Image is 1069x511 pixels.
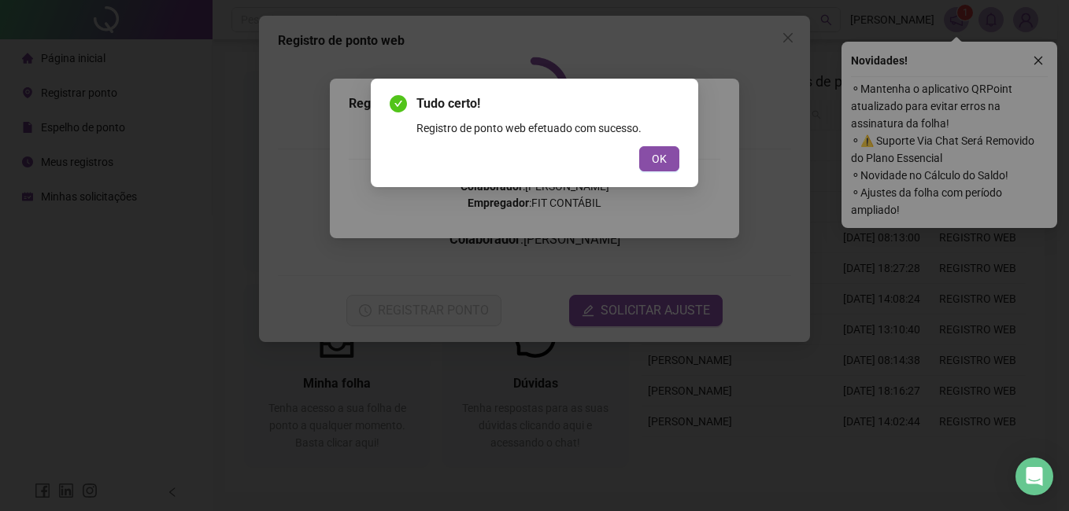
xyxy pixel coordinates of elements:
span: check-circle [390,95,407,112]
span: OK [652,150,667,167]
button: OK [639,146,679,171]
div: Registro de ponto web efetuado com sucesso. [416,119,679,137]
span: Tudo certo! [416,94,679,113]
div: Open Intercom Messenger [1015,458,1053,495]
